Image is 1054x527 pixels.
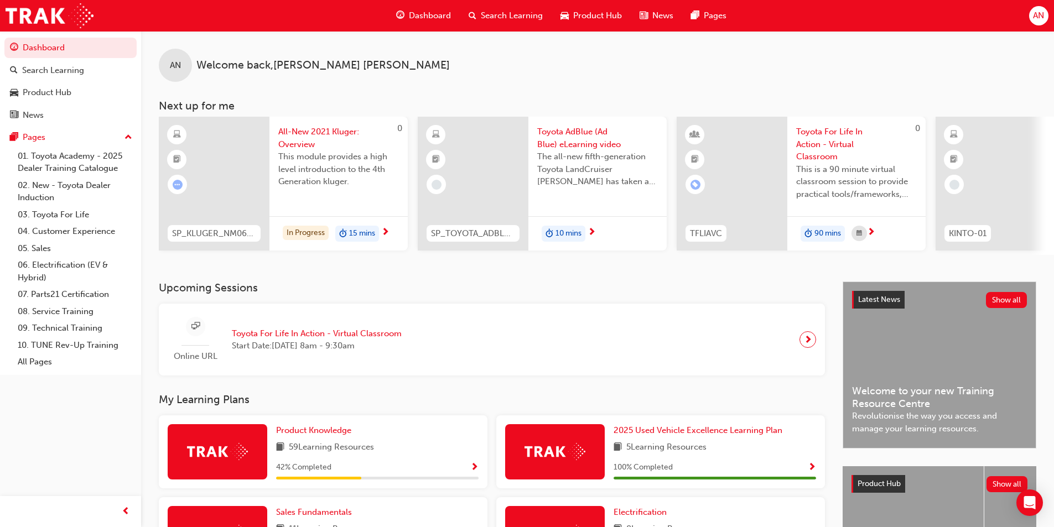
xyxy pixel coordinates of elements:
[10,133,18,143] span: pages-icon
[276,506,356,519] a: Sales Fundamentals
[4,35,137,127] button: DashboardSearch LearningProduct HubNews
[804,227,812,241] span: duration-icon
[431,227,515,240] span: SP_TOYOTA_ADBLUE_EL_0824
[614,425,782,435] span: 2025 Used Vehicle Excellence Learning Plan
[858,479,901,488] span: Product Hub
[677,117,926,251] a: 0TFLIAVCToyota For Life In Action - Virtual ClassroomThis is a 90 minute virtual classroom sessio...
[13,353,137,371] a: All Pages
[640,9,648,23] span: news-icon
[276,441,284,455] span: book-icon
[614,506,671,519] a: Electrification
[1029,6,1048,25] button: AN
[691,128,699,142] span: learningResourceType_INSTRUCTOR_LED-icon
[381,228,390,238] span: next-icon
[409,9,451,22] span: Dashboard
[13,320,137,337] a: 09. Technical Training
[276,425,351,435] span: Product Knowledge
[170,59,181,72] span: AN
[808,463,816,473] span: Show Progress
[191,320,200,333] span: sessionType_ONLINE_URL-icon
[276,461,331,474] span: 42 % Completed
[4,38,137,58] a: Dashboard
[276,507,352,517] span: Sales Fundamentals
[283,226,329,241] div: In Progress
[159,393,825,406] h3: My Learning Plans
[4,82,137,103] a: Product Hub
[804,332,812,347] span: next-icon
[843,281,1036,448] a: Latest NewsShow allWelcome to your new Training Resource CentreRevolutionise the way you access a...
[986,476,1028,492] button: Show all
[469,9,476,23] span: search-icon
[614,424,787,437] a: 2025 Used Vehicle Excellence Learning Plan
[23,131,45,144] div: Pages
[232,340,402,352] span: Start Date: [DATE] 8am - 9:30am
[614,507,667,517] span: Electrification
[470,463,479,473] span: Show Progress
[691,153,699,167] span: booktick-icon
[168,350,223,363] span: Online URL
[232,327,402,340] span: Toyota For Life In Action - Virtual Classroom
[796,126,917,163] span: Toyota For Life In Action - Virtual Classroom
[13,240,137,257] a: 05. Sales
[1016,489,1043,516] div: Open Intercom Messenger
[432,128,440,142] span: learningResourceType_ELEARNING-icon
[172,227,256,240] span: SP_KLUGER_NM0621_EL01
[949,180,959,190] span: learningRecordVerb_NONE-icon
[278,150,399,188] span: This module provides a high level introduction to the 4th Generation kluger.
[187,443,248,460] img: Trak
[682,4,735,27] a: pages-iconPages
[552,4,631,27] a: car-iconProduct Hub
[631,4,682,27] a: news-iconNews
[796,163,917,201] span: This is a 90 minute virtual classroom session to provide practical tools/frameworks, behaviours a...
[546,227,553,241] span: duration-icon
[986,292,1027,308] button: Show all
[6,3,94,28] img: Trak
[173,153,181,167] span: booktick-icon
[1033,9,1044,22] span: AN
[122,505,130,519] span: prev-icon
[560,9,569,23] span: car-icon
[691,9,699,23] span: pages-icon
[858,295,900,304] span: Latest News
[460,4,552,27] a: search-iconSearch Learning
[626,441,707,455] span: 5 Learning Resources
[814,227,841,240] span: 90 mins
[470,461,479,474] button: Show Progress
[159,281,825,294] h3: Upcoming Sessions
[276,424,356,437] a: Product Knowledge
[159,117,408,251] a: 0SP_KLUGER_NM0621_EL01All-New 2021 Kluger: OverviewThis module provides a high level introduction...
[852,410,1027,435] span: Revolutionise the way you access and manage your learning resources.
[856,227,862,241] span: calendar-icon
[13,257,137,286] a: 06. Electrification (EV & Hybrid)
[808,461,816,474] button: Show Progress
[867,228,875,238] span: next-icon
[10,88,18,98] span: car-icon
[851,475,1027,493] a: Product HubShow all
[168,312,816,367] a: Online URLToyota For Life In Action - Virtual ClassroomStart Date:[DATE] 8am - 9:30am
[13,206,137,223] a: 03. Toyota For Life
[690,180,700,190] span: learningRecordVerb_ENROLL-icon
[432,180,442,190] span: learningRecordVerb_NONE-icon
[124,131,132,145] span: up-icon
[396,9,404,23] span: guage-icon
[588,228,596,238] span: next-icon
[13,177,137,206] a: 02. New - Toyota Dealer Induction
[397,123,402,133] span: 0
[289,441,374,455] span: 59 Learning Resources
[525,443,585,460] img: Trak
[704,9,726,22] span: Pages
[349,227,375,240] span: 15 mins
[13,303,137,320] a: 08. Service Training
[950,153,958,167] span: booktick-icon
[10,66,18,76] span: search-icon
[196,59,450,72] span: Welcome back , [PERSON_NAME] [PERSON_NAME]
[13,148,137,177] a: 01. Toyota Academy - 2025 Dealer Training Catalogue
[141,100,1054,112] h3: Next up for me
[23,86,71,99] div: Product Hub
[4,127,137,148] button: Pages
[13,223,137,240] a: 04. Customer Experience
[852,385,1027,410] span: Welcome to your new Training Resource Centre
[13,337,137,354] a: 10. TUNE Rev-Up Training
[10,43,18,53] span: guage-icon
